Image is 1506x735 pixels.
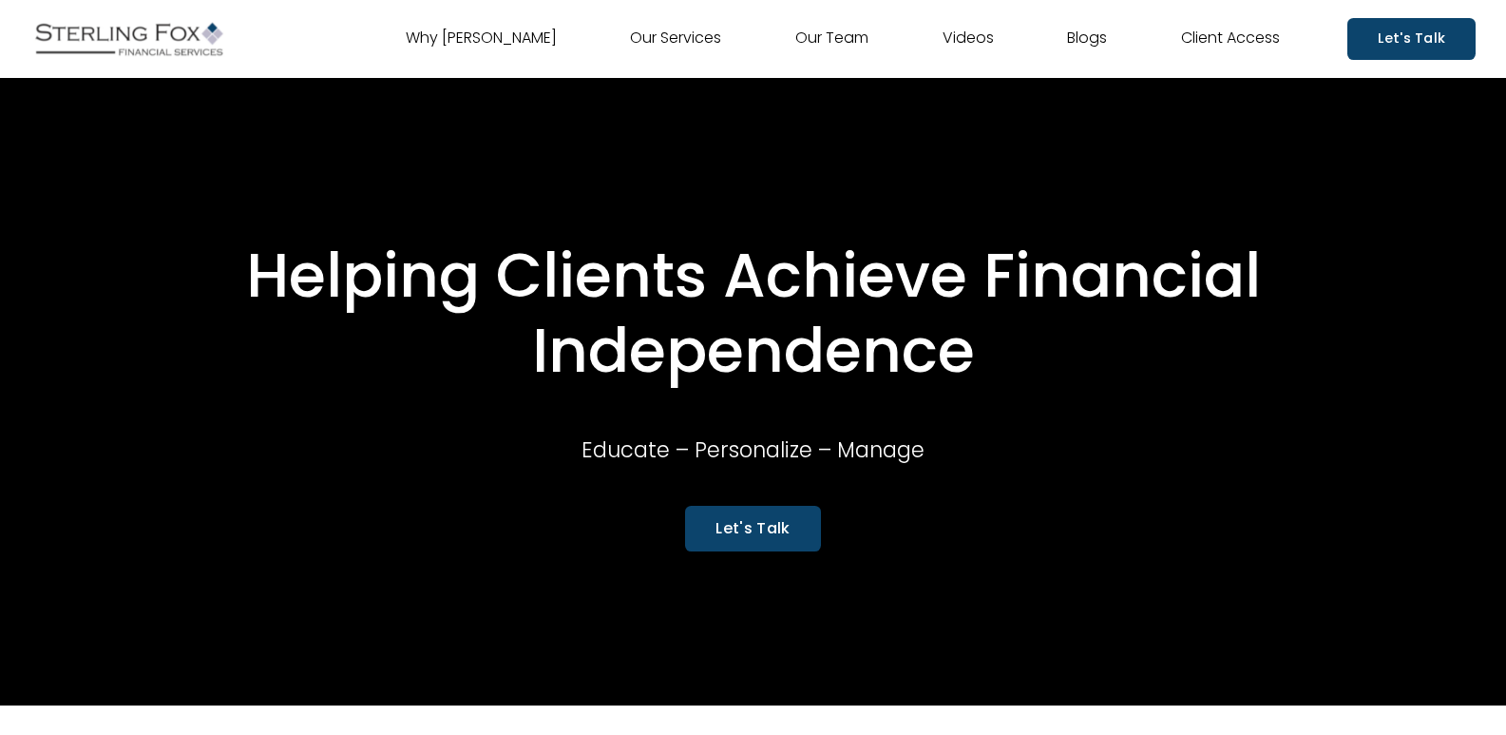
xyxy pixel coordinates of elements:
p: Educate – Personalize – Manage [479,431,1027,469]
a: Let's Talk [1347,18,1476,59]
a: Why [PERSON_NAME] [406,24,557,54]
a: Our Services [630,24,721,54]
a: Our Team [795,24,868,54]
a: Blogs [1067,24,1107,54]
a: Videos [943,24,994,54]
h1: Helping Clients Achieve Financial Independence [88,239,1419,389]
img: Sterling Fox Financial Services [30,15,228,63]
a: Let's Talk [685,506,820,551]
a: Client Access [1181,24,1280,54]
